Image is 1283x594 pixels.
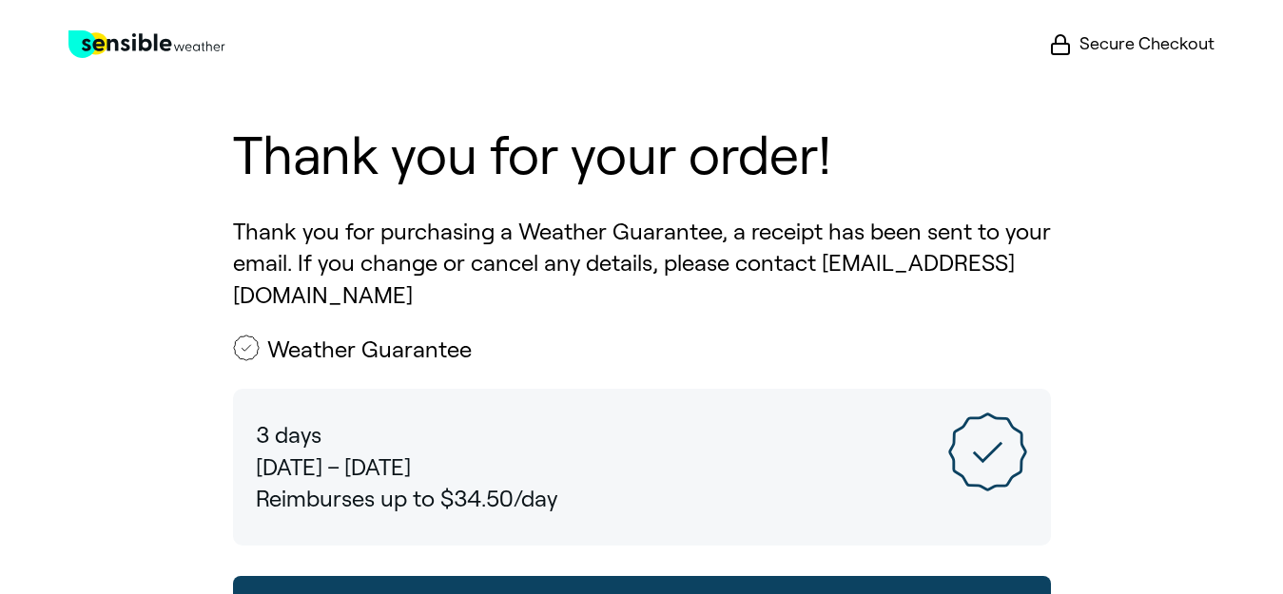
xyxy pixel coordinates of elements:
span: Secure Checkout [1079,32,1215,56]
h2: Weather Guarantee [267,334,472,366]
p: Reimburses up to $34.50/day [256,483,1028,515]
p: Thank you for purchasing a Weather Guarantee, a receipt has been sent to your email. If you chang... [233,216,1051,312]
h1: Thank you for your order! [233,126,1051,185]
p: [DATE] – [DATE] [256,451,1028,484]
p: 3 days [256,419,1028,451]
